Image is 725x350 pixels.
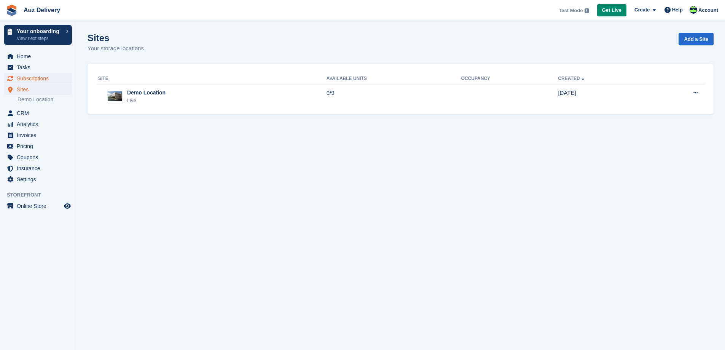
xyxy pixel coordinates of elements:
[17,174,62,185] span: Settings
[17,108,62,118] span: CRM
[4,51,72,62] a: menu
[327,73,461,85] th: Available Units
[21,4,63,16] a: Auz Delivery
[672,6,683,14] span: Help
[97,73,327,85] th: Site
[88,44,144,53] p: Your storage locations
[679,33,714,45] a: Add a Site
[585,8,589,13] img: icon-info-grey-7440780725fd019a000dd9b08b2336e03edf1995a4989e88bcd33f0948082b44.svg
[4,108,72,118] a: menu
[4,163,72,174] a: menu
[17,163,62,174] span: Insurance
[559,7,583,14] span: Test Mode
[127,89,166,97] div: Demo Location
[698,6,718,14] span: Account
[461,73,558,85] th: Occupancy
[4,201,72,211] a: menu
[7,191,76,199] span: Storefront
[602,6,621,14] span: Get Live
[88,33,144,43] h1: Sites
[17,51,62,62] span: Home
[17,84,62,95] span: Sites
[4,73,72,84] a: menu
[4,141,72,152] a: menu
[597,4,626,17] a: Get Live
[17,29,62,34] p: Your onboarding
[17,152,62,163] span: Coupons
[4,62,72,73] a: menu
[4,152,72,163] a: menu
[18,96,72,103] a: Demo Location
[4,130,72,141] a: menu
[17,62,62,73] span: Tasks
[634,6,650,14] span: Create
[4,174,72,185] a: menu
[17,130,62,141] span: Invoices
[17,35,62,42] p: View next steps
[17,141,62,152] span: Pricing
[17,73,62,84] span: Subscriptions
[63,201,72,211] a: Preview store
[108,91,122,101] img: Image of Demo Location site
[558,85,651,108] td: [DATE]
[690,6,697,14] img: Beji Obong
[327,85,461,108] td: 9/9
[127,97,166,104] div: Live
[4,84,72,95] a: menu
[6,5,18,16] img: stora-icon-8386f47178a22dfd0bd8f6a31ec36ba5ce8667c1dd55bd0f319d3a0aa187defe.svg
[4,119,72,129] a: menu
[17,201,62,211] span: Online Store
[17,119,62,129] span: Analytics
[558,76,586,81] a: Created
[4,25,72,45] a: Your onboarding View next steps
